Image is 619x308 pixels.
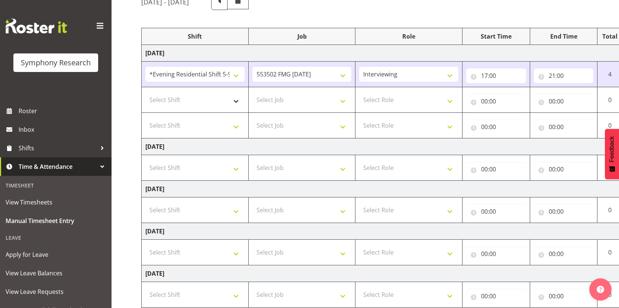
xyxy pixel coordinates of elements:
img: Rosterit website logo [6,19,67,33]
div: Symphony Research [21,57,91,68]
input: Click to select... [534,289,594,304]
input: Click to select... [534,68,594,83]
input: Click to select... [466,68,526,83]
a: Apply for Leave [2,245,110,264]
span: Apply for Leave [6,249,106,260]
span: Feedback [609,136,615,162]
img: help-xxl-2.png [597,286,604,293]
input: Click to select... [466,246,526,261]
input: Click to select... [534,246,594,261]
input: Click to select... [534,204,594,219]
input: Click to select... [534,162,594,177]
a: View Timesheets [2,193,110,212]
input: Click to select... [466,94,526,109]
a: Manual Timesheet Entry [2,212,110,230]
a: View Leave Requests [2,282,110,301]
span: View Timesheets [6,197,106,208]
div: Start Time [466,32,526,41]
span: Manual Timesheet Entry [6,215,106,226]
span: View Leave Balances [6,268,106,279]
span: Roster [19,105,108,117]
input: Click to select... [534,94,594,109]
span: Inbox [19,124,108,135]
div: Job [252,32,352,41]
button: Feedback - Show survey [605,129,619,179]
span: Shifts [19,142,97,154]
div: Role [359,32,458,41]
div: Leave [2,230,110,245]
input: Click to select... [466,204,526,219]
input: Click to select... [466,162,526,177]
div: Total [601,32,618,41]
input: Click to select... [466,119,526,134]
div: End Time [534,32,594,41]
input: Click to select... [466,289,526,304]
span: Time & Attendance [19,161,97,172]
div: Shift [145,32,245,41]
div: Timesheet [2,178,110,193]
span: View Leave Requests [6,286,106,297]
a: View Leave Balances [2,264,110,282]
input: Click to select... [534,119,594,134]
